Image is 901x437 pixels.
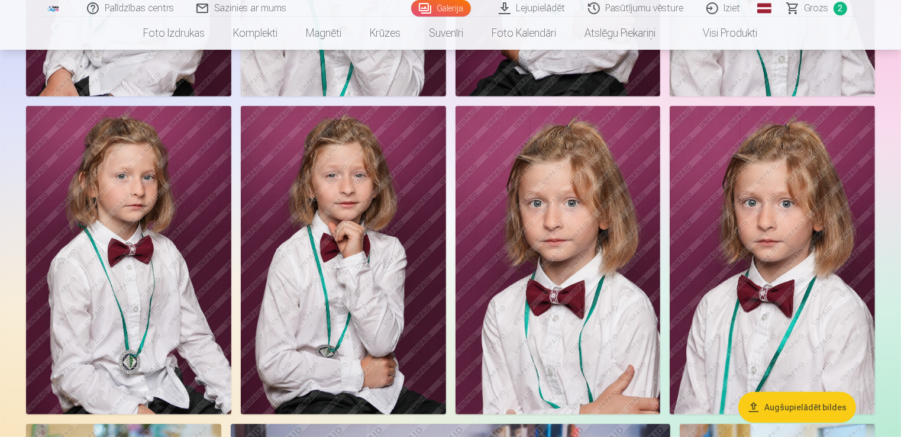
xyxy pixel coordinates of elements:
a: Magnēti [292,17,356,50]
a: Foto kalendāri [478,17,571,50]
a: Suvenīri [415,17,478,50]
a: Krūzes [356,17,415,50]
span: Grozs [805,1,829,15]
span: 2 [834,2,847,15]
a: Komplekti [219,17,292,50]
img: /fa1 [47,5,60,12]
a: Atslēgu piekariņi [571,17,670,50]
a: Foto izdrukas [130,17,219,50]
a: Visi produkti [670,17,772,50]
button: Augšupielādēt bildes [738,392,856,423]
